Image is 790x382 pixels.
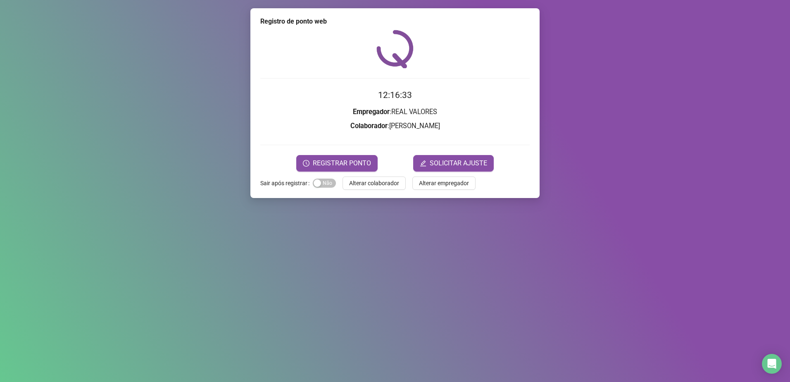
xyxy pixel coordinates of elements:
span: Alterar empregador [419,179,469,188]
div: Registro de ponto web [260,17,530,26]
span: edit [420,160,426,167]
span: SOLICITAR AJUSTE [430,158,487,168]
button: Alterar empregador [412,177,476,190]
time: 12:16:33 [378,90,412,100]
img: QRPoint [376,30,414,68]
div: Open Intercom Messenger [762,354,782,374]
button: Alterar colaborador [343,177,406,190]
h3: : [PERSON_NAME] [260,121,530,131]
h3: : REAL VALORES [260,107,530,117]
span: REGISTRAR PONTO [313,158,371,168]
label: Sair após registrar [260,177,313,190]
strong: Empregador [353,108,390,116]
button: editSOLICITAR AJUSTE [413,155,494,172]
strong: Colaborador [350,122,388,130]
span: Alterar colaborador [349,179,399,188]
span: clock-circle [303,160,309,167]
button: REGISTRAR PONTO [296,155,378,172]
